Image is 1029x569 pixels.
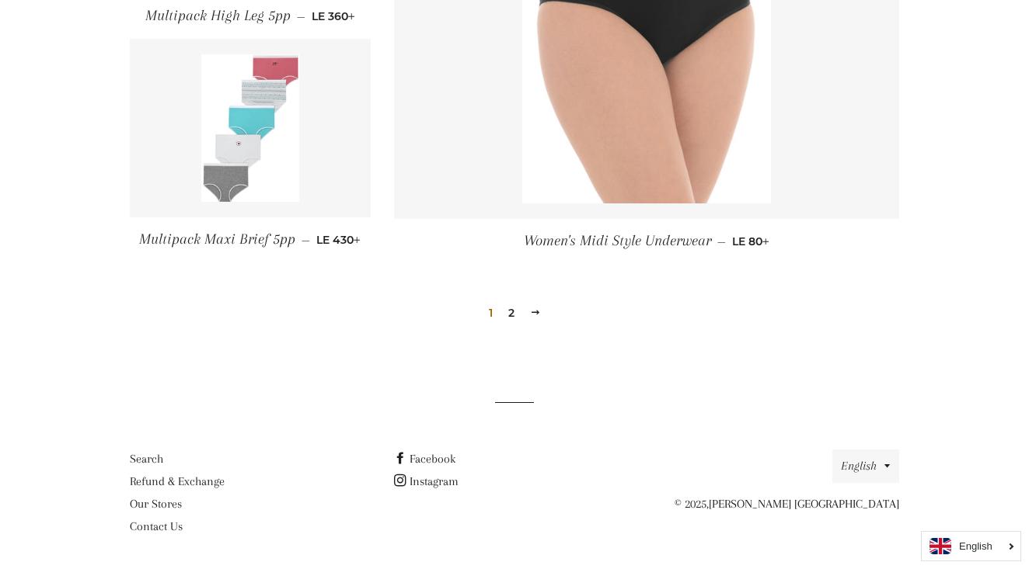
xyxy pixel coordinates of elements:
a: Contact Us [130,519,183,533]
a: Search [130,452,163,466]
a: Our Stores [130,497,182,511]
span: — [297,9,305,23]
span: Multipack High Leg 5pp [145,7,291,24]
a: Refund & Exchange [130,474,225,488]
span: Women's Midi Style Underwear [524,232,711,249]
span: — [302,233,310,247]
a: 2 [502,301,521,324]
a: [PERSON_NAME] [GEOGRAPHIC_DATA] [709,497,899,511]
span: 1 [483,301,499,324]
p: © 2025, [658,494,899,514]
i: English [959,541,992,551]
button: English [832,449,899,483]
span: — [717,234,726,248]
a: Women's Midi Style Underwear — LE 80 [394,219,899,263]
span: LE 430 [316,233,361,247]
a: Facebook [394,452,455,466]
a: Instagram [394,474,459,488]
a: English [930,538,1013,554]
a: Multipack Maxi Brief 5pp — LE 430 [130,217,371,262]
span: Multipack Maxi Brief 5pp [139,231,295,248]
span: LE 360 [312,9,355,23]
span: LE 80 [732,234,769,248]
